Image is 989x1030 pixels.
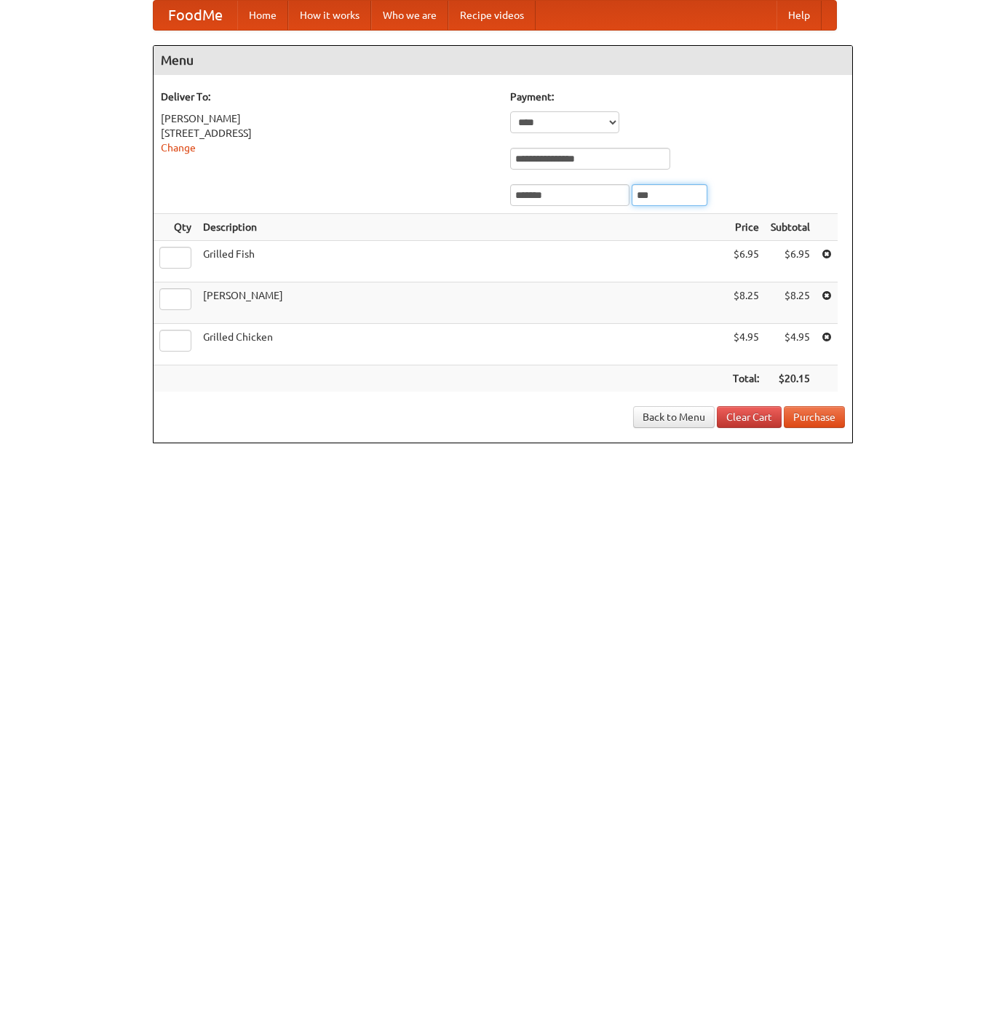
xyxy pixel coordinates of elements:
th: Qty [154,214,197,241]
td: $6.95 [727,241,765,282]
a: Help [776,1,822,30]
td: Grilled Chicken [197,324,727,365]
th: $20.15 [765,365,816,392]
div: [STREET_ADDRESS] [161,126,496,140]
div: [PERSON_NAME] [161,111,496,126]
a: Home [237,1,288,30]
a: Clear Cart [717,406,782,428]
th: Subtotal [765,214,816,241]
h4: Menu [154,46,852,75]
a: Back to Menu [633,406,715,428]
a: FoodMe [154,1,237,30]
a: Who we are [371,1,448,30]
a: How it works [288,1,371,30]
a: Change [161,142,196,154]
button: Purchase [784,406,845,428]
td: $8.25 [727,282,765,324]
td: $8.25 [765,282,816,324]
a: Recipe videos [448,1,536,30]
th: Description [197,214,727,241]
td: $4.95 [765,324,816,365]
td: Grilled Fish [197,241,727,282]
td: [PERSON_NAME] [197,282,727,324]
td: $6.95 [765,241,816,282]
th: Total: [727,365,765,392]
h5: Deliver To: [161,90,496,104]
td: $4.95 [727,324,765,365]
th: Price [727,214,765,241]
h5: Payment: [510,90,845,104]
